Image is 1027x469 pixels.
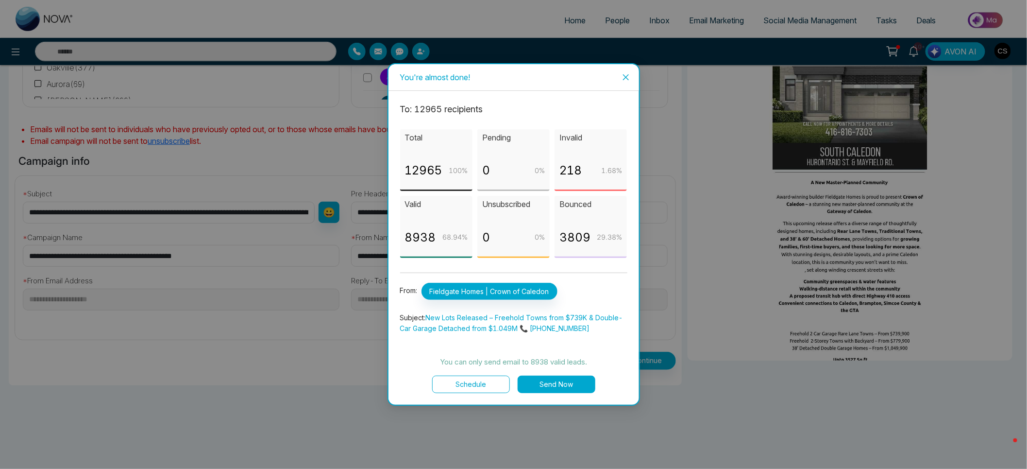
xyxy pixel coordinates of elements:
[482,198,545,210] p: Unsubscribed
[518,376,595,393] button: Send Now
[405,161,442,180] p: 12965
[432,376,510,393] button: Schedule
[597,232,622,243] p: 29.38 %
[400,313,627,334] p: Subject:
[405,228,436,247] p: 8938
[405,198,468,210] p: Valid
[559,132,622,144] p: Invalid
[482,228,490,247] p: 0
[400,72,627,83] div: You're almost done!
[559,228,590,247] p: 3809
[400,313,623,332] span: New Lots Released – Freehold Towns from $739K & Double-Car Garage Detached from $1.049M 📞 [PHONE_...
[535,165,545,176] p: 0 %
[535,232,545,243] p: 0 %
[559,198,622,210] p: Bounced
[482,161,490,180] p: 0
[601,165,622,176] p: 1.68 %
[449,165,468,176] p: 100 %
[400,356,627,368] p: You can only send email to 8938 valid leads.
[400,103,627,116] p: To: 12965 recipient s
[559,161,582,180] p: 218
[482,132,545,144] p: Pending
[613,64,639,90] button: Close
[994,436,1017,459] iframe: Intercom live chat
[405,132,468,144] p: Total
[442,232,468,243] p: 68.94 %
[421,283,557,300] span: Fieldgate Homes | Crown of Caledon
[400,283,627,300] p: From:
[622,73,630,81] span: close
